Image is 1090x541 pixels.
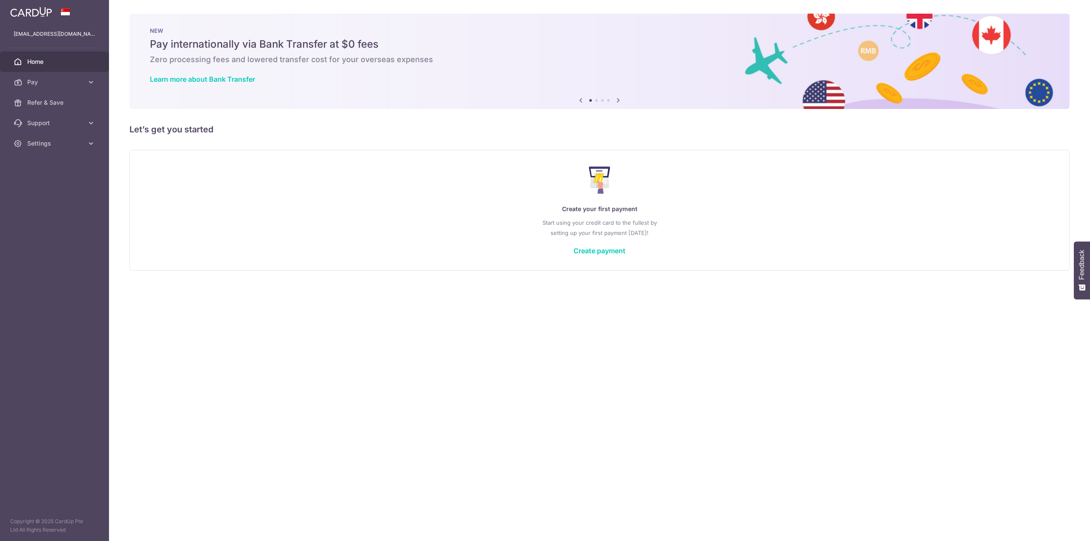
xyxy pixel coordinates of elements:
img: Make Payment [589,166,611,194]
span: Feedback [1078,250,1086,280]
img: CardUp [10,7,52,17]
span: Pay [27,78,83,86]
span: Refer & Save [27,98,83,107]
a: Learn more about Bank Transfer [150,75,255,83]
h5: Pay internationally via Bank Transfer at $0 fees [150,37,1049,51]
span: Settings [27,139,83,148]
span: Support [27,119,83,127]
h5: Let’s get you started [129,123,1070,136]
a: Create payment [574,246,625,255]
span: Home [27,57,83,66]
img: Bank transfer banner [129,14,1070,109]
button: Feedback - Show survey [1074,241,1090,299]
p: Start using your credit card to the fullest by setting up your first payment [DATE]! [147,218,1052,238]
p: Create your first payment [147,204,1052,214]
p: NEW [150,27,1049,34]
p: [EMAIL_ADDRESS][DOMAIN_NAME] [14,30,95,38]
h6: Zero processing fees and lowered transfer cost for your overseas expenses [150,54,1049,65]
